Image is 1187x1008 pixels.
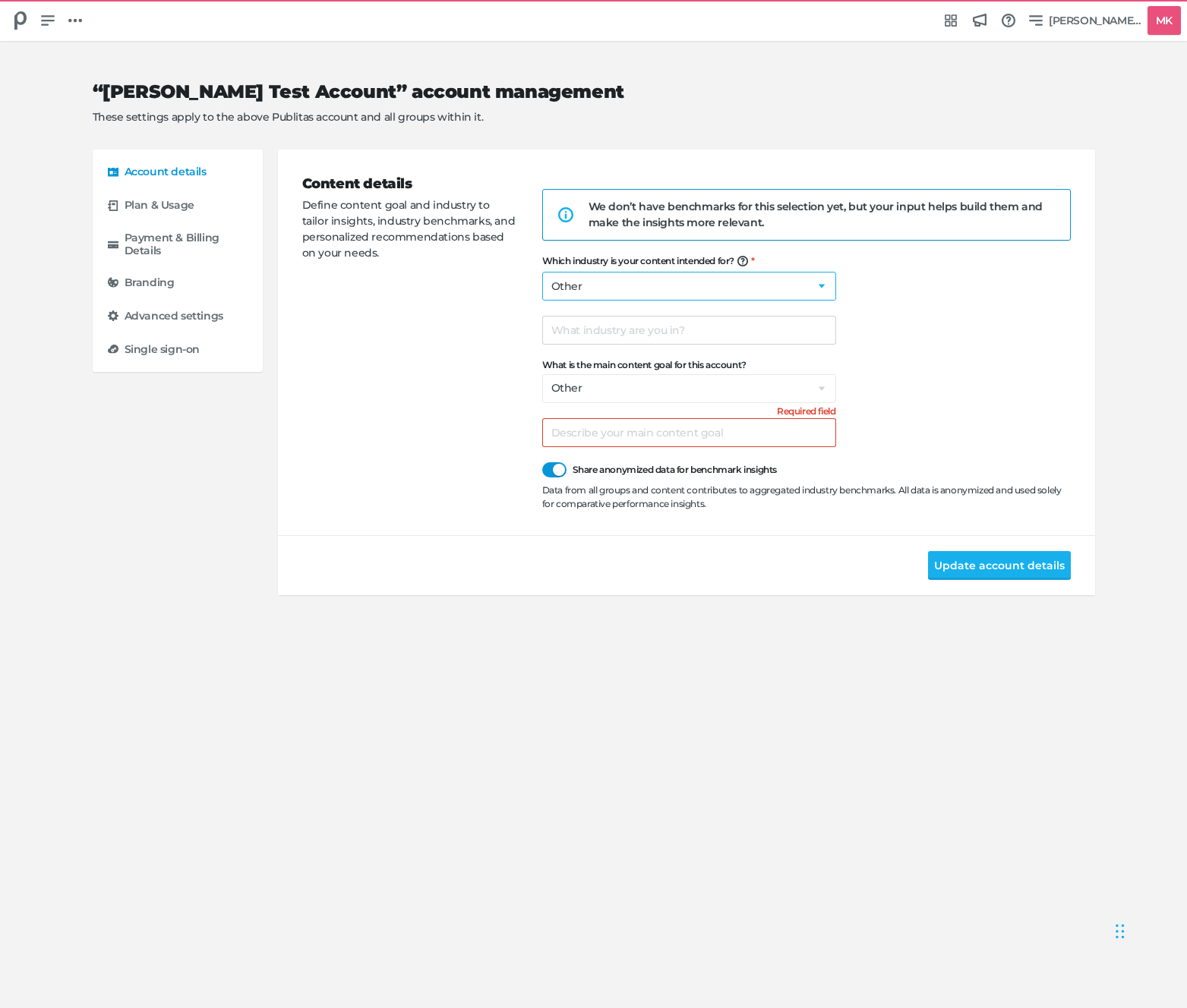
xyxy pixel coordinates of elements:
[102,225,254,263] a: Payment & Billing Details
[102,302,254,329] a: Advanced settings
[125,343,200,356] h5: Single sign-on
[1116,909,1125,954] div: Drag
[777,406,835,417] h6: Required field
[542,484,1071,511] div: Data from all groups and content contributes to aggregated industry benchmarks. All data is anony...
[102,269,254,296] a: Branding
[1049,12,1141,29] span: [PERSON_NAME] Test Account
[6,6,35,35] div: UXtest
[125,199,194,212] h5: Plan & Usage
[573,462,777,477] span: Share anonymized data for benchmark insights
[125,310,223,323] h5: Advanced settings
[938,8,964,33] a: Integrations Hub
[928,551,1071,580] button: Update account details
[542,316,836,345] input: What industry are you in?
[542,418,836,447] input: Describe your main content goal
[93,109,1071,125] p: These settings apply to the above Publitas account and all groups within it.
[102,192,254,219] a: Plan & Usage
[125,165,207,178] h5: Account details
[302,174,518,194] h3: Content details
[589,199,1046,231] div: We don’t have benchmarks for this selection yet, but your input helps build them and make the ins...
[93,81,1071,103] h2: “[PERSON_NAME] Test Account” account management
[1150,8,1179,33] h5: MK
[542,256,748,269] span: Which industry is your content intended for?
[542,360,836,370] label: What is the main content goal for this account?
[102,159,254,186] a: Account details
[102,335,254,363] a: Single sign-on
[1111,893,1187,966] iframe: Chat Widget
[125,276,175,289] h5: Branding
[302,197,518,261] p: Define content goal and industry to tailor insights, industry benchmarks, and personalized recomm...
[125,232,248,257] h5: Payment & Billing Details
